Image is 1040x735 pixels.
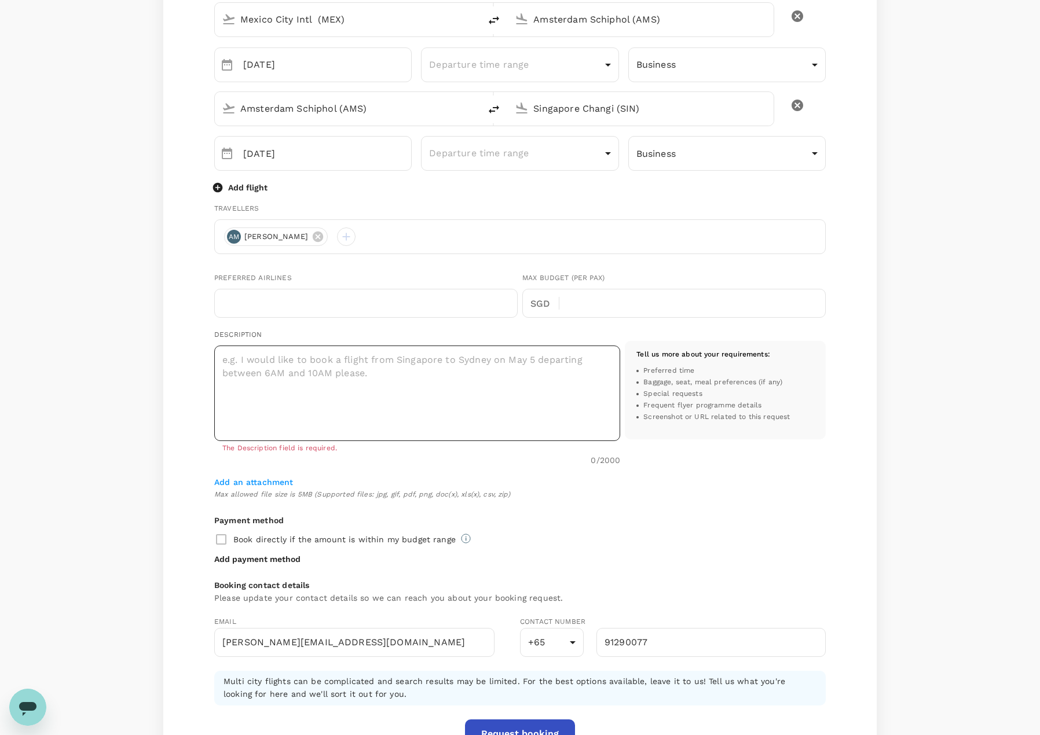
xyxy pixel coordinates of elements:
[766,18,768,20] button: Open
[520,618,585,626] span: Contact Number
[215,53,239,76] button: Choose date, selected date is Oct 10, 2025
[214,592,826,605] h6: Please update your contact details so we can reach you about your booking request.
[643,400,761,411] span: Frequent flyer programme details
[243,47,412,82] input: Travel date
[472,18,474,20] button: Open
[643,365,694,377] span: Preferred time
[480,95,508,123] button: delete
[222,443,612,454] p: The Description field is required.
[591,454,620,466] p: 0 /2000
[429,58,600,72] p: Departure time range
[628,50,826,79] div: Business
[429,146,600,160] p: Departure time range
[214,477,294,487] span: Add an attachment
[528,637,545,648] span: +65
[240,100,456,117] input: Depart from
[214,514,826,527] h6: Payment method
[227,230,241,244] div: AM
[9,689,46,726] iframe: Button to launch messaging window
[421,139,618,168] div: Departure time range
[530,297,559,311] p: SGD
[643,388,702,400] span: Special requests
[214,579,826,592] h6: Booking contact details
[533,10,749,28] input: Going to
[783,2,811,30] button: delete
[643,411,790,423] span: Screenshot or URL related to this request
[240,10,456,28] input: Depart from
[480,6,508,34] button: delete
[214,273,518,284] div: Preferred Airlines
[766,107,768,109] button: Open
[224,675,816,701] h6: Multi city flights can be complicated and search results may be limited. For the best options ava...
[628,139,826,168] div: Business
[783,91,811,119] button: delete
[214,182,268,193] button: Add flight
[228,182,268,193] p: Add flight
[214,203,826,215] div: Travellers
[214,553,301,565] button: Add payment method
[224,227,328,246] div: AM[PERSON_NAME]
[520,628,584,657] div: +65
[243,136,412,171] input: Travel date
[214,489,826,501] span: Max allowed file size is 5MB (Supported files: jpg, gif, pdf, png, doc(x), xls(x), csv, zip)
[233,534,456,545] p: Book directly if the amount is within my budget range
[421,50,618,79] div: Departure time range
[522,273,826,284] div: Max Budget (per pax)
[472,107,474,109] button: Open
[636,350,770,358] span: Tell us more about your requirements :
[643,377,782,388] span: Baggage, seat, meal preferences (if any)
[533,100,749,117] input: Going to
[237,231,315,242] span: [PERSON_NAME]
[215,142,239,165] button: Choose date, selected date is Oct 18, 2025
[214,330,262,339] span: Description
[214,618,236,626] span: Email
